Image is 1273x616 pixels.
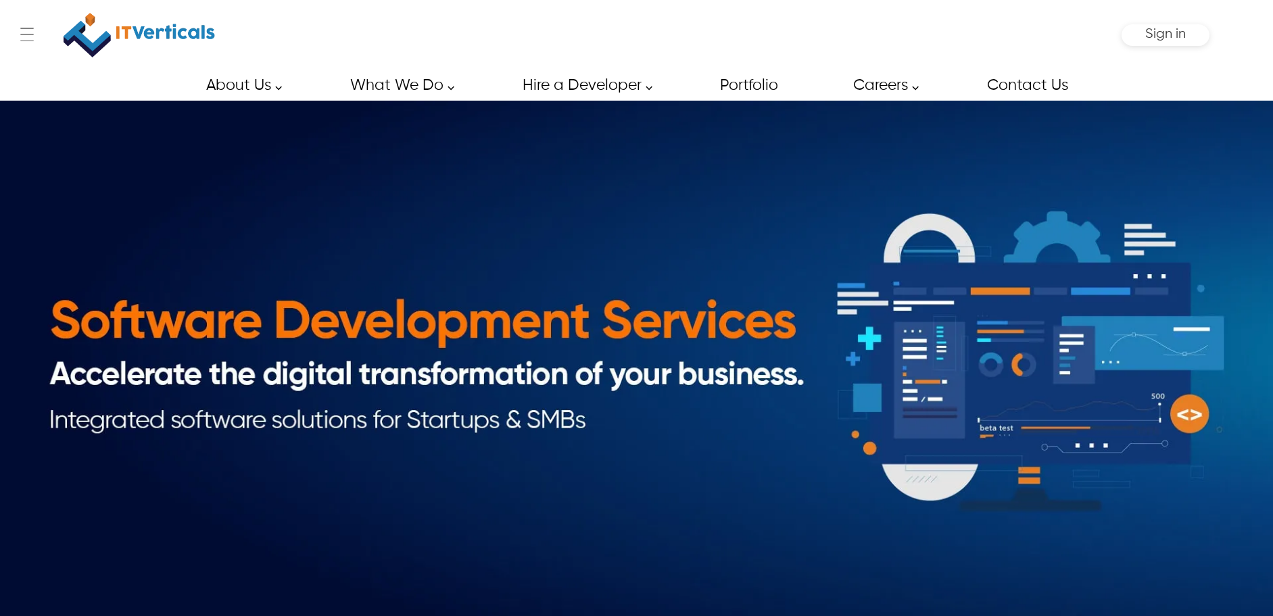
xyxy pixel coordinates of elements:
a: Hire a Developer [507,70,660,101]
a: Sign in [1145,31,1186,40]
a: Careers [838,70,926,101]
a: About Us [191,70,289,101]
span: Sign in [1145,27,1186,41]
a: Portfolio [704,70,792,101]
img: IT Verticals Inc [64,7,215,63]
a: Contact Us [971,70,1082,101]
a: What We Do [335,70,462,101]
